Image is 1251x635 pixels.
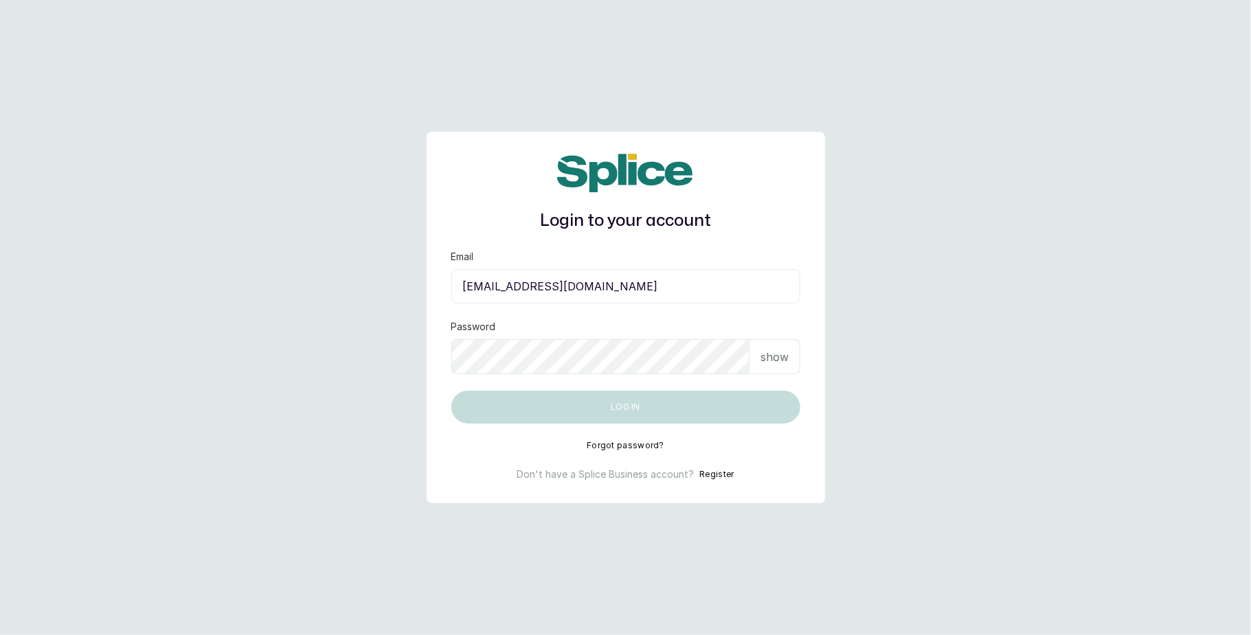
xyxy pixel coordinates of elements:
h1: Login to your account [451,209,800,233]
p: Don't have a Splice Business account? [517,467,694,481]
p: show [760,349,789,365]
button: Register [699,467,734,481]
label: Password [451,320,496,334]
input: email@acme.com [451,269,800,303]
button: Log in [451,391,800,424]
label: Email [451,250,474,264]
button: Forgot password? [587,440,664,451]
